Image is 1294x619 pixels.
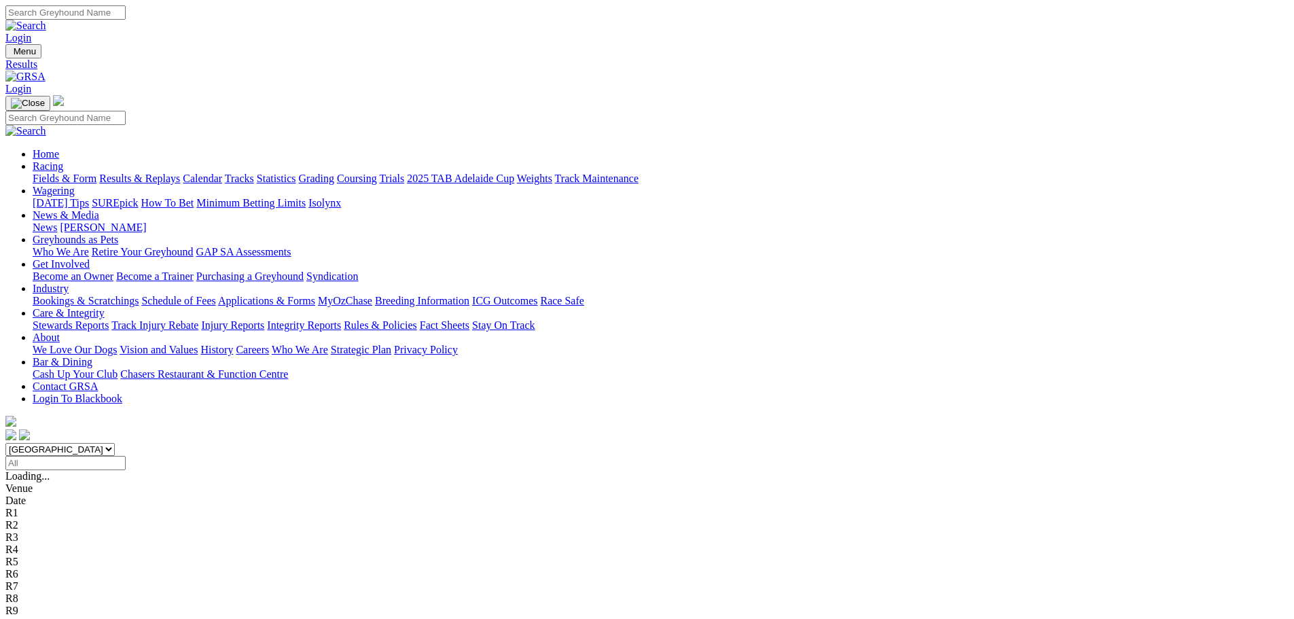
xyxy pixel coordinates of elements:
a: SUREpick [92,197,138,209]
div: R4 [5,544,1289,556]
a: Track Maintenance [555,173,639,184]
a: Chasers Restaurant & Function Centre [120,368,288,380]
img: Search [5,125,46,137]
a: Minimum Betting Limits [196,197,306,209]
a: [DATE] Tips [33,197,89,209]
a: Who We Are [33,246,89,258]
div: R6 [5,568,1289,580]
div: R3 [5,531,1289,544]
a: Calendar [183,173,222,184]
a: Bar & Dining [33,356,92,368]
a: Who We Are [272,344,328,355]
a: MyOzChase [318,295,372,306]
img: GRSA [5,71,46,83]
a: Syndication [306,270,358,282]
a: Privacy Policy [394,344,458,355]
input: Search [5,111,126,125]
a: About [33,332,60,343]
div: R5 [5,556,1289,568]
a: Greyhounds as Pets [33,234,118,245]
a: Login To Blackbook [33,393,122,404]
a: Get Involved [33,258,90,270]
div: Racing [33,173,1289,185]
div: R7 [5,580,1289,593]
div: Industry [33,295,1289,307]
a: News & Media [33,209,99,221]
input: Select date [5,456,126,470]
a: Track Injury Rebate [111,319,198,331]
a: ICG Outcomes [472,295,537,306]
a: Purchasing a Greyhound [196,270,304,282]
div: News & Media [33,222,1289,234]
a: Wagering [33,185,75,196]
span: Loading... [5,470,50,482]
span: Menu [14,46,36,56]
div: About [33,344,1289,356]
a: Cash Up Your Club [33,368,118,380]
a: Rules & Policies [344,319,417,331]
div: Get Involved [33,270,1289,283]
a: Stay On Track [472,319,535,331]
a: Become an Owner [33,270,113,282]
a: Injury Reports [201,319,264,331]
div: Greyhounds as Pets [33,246,1289,258]
a: We Love Our Dogs [33,344,117,355]
div: R8 [5,593,1289,605]
a: Tracks [225,173,254,184]
a: Become a Trainer [116,270,194,282]
button: Toggle navigation [5,96,50,111]
a: Statistics [257,173,296,184]
a: Schedule of Fees [141,295,215,306]
a: News [33,222,57,233]
a: How To Bet [141,197,194,209]
a: Breeding Information [375,295,469,306]
div: Date [5,495,1289,507]
button: Toggle navigation [5,44,41,58]
div: Wagering [33,197,1289,209]
a: Login [5,32,31,43]
img: Close [11,98,45,109]
a: Trials [379,173,404,184]
a: Bookings & Scratchings [33,295,139,306]
a: Contact GRSA [33,381,98,392]
a: Strategic Plan [331,344,391,355]
a: [PERSON_NAME] [60,222,146,233]
img: logo-grsa-white.png [53,95,64,106]
a: Care & Integrity [33,307,105,319]
a: History [200,344,233,355]
a: Home [33,148,59,160]
a: Race Safe [540,295,583,306]
a: Login [5,83,31,94]
img: logo-grsa-white.png [5,416,16,427]
a: Results & Replays [99,173,180,184]
a: Coursing [337,173,377,184]
div: R2 [5,519,1289,531]
input: Search [5,5,126,20]
a: Integrity Reports [267,319,341,331]
div: R1 [5,507,1289,519]
img: Search [5,20,46,32]
img: twitter.svg [19,429,30,440]
a: Careers [236,344,269,355]
a: Retire Your Greyhound [92,246,194,258]
a: 2025 TAB Adelaide Cup [407,173,514,184]
a: Racing [33,160,63,172]
a: Fact Sheets [420,319,469,331]
img: facebook.svg [5,429,16,440]
a: Weights [517,173,552,184]
a: GAP SA Assessments [196,246,291,258]
div: Bar & Dining [33,368,1289,381]
a: Vision and Values [120,344,198,355]
a: Isolynx [308,197,341,209]
a: Results [5,58,1289,71]
div: R9 [5,605,1289,617]
div: Care & Integrity [33,319,1289,332]
div: Venue [5,482,1289,495]
a: Grading [299,173,334,184]
a: Applications & Forms [218,295,315,306]
a: Stewards Reports [33,319,109,331]
a: Industry [33,283,69,294]
a: Fields & Form [33,173,96,184]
